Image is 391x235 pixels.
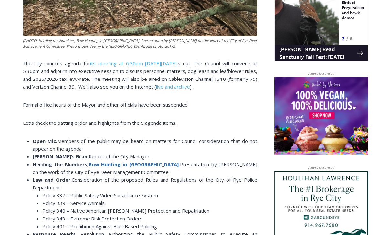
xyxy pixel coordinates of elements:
img: Baked by Melissa [274,77,368,155]
figcaption: (PHOTO: Herding the Numbers, Bow Hunting in [GEOGRAPHIC_DATA]. Presentation by [PERSON_NAME] on t... [23,38,257,49]
a: Bow Hunting in [GEOGRAPHIC_DATA] [89,161,179,167]
span: ). [190,83,193,90]
div: "We would have speakers with experience in local journalism speak to us about their experiences a... [163,0,305,63]
a: [PERSON_NAME] Read Sanctuary Fall Fest: [DATE] [0,64,93,80]
span: Policy 401 – Prohibition Against Bias-Based Policing [42,223,157,230]
b: Law and Order. [33,176,72,183]
span: Advertisement [301,70,341,77]
span: Report of the City Manager. [89,153,151,160]
a: live and archive [156,83,190,90]
h4: [PERSON_NAME] Read Sanctuary Fall Fest: [DATE] [5,65,83,80]
span: Advertisement [301,165,341,171]
b: . [179,161,180,167]
b: Open Mic. [33,138,57,144]
span: The city council’s agenda for [23,60,90,67]
div: Birds of Prey: Falcon and hawk demos [68,19,90,53]
a: its meeting at 6:30pm [DATE][DATE] [90,60,177,67]
a: Intern @ [DOMAIN_NAME] [155,63,313,80]
div: 2 [68,55,70,61]
span: Intern @ [DOMAIN_NAME] [169,64,300,79]
span: Policy 339 – Service Animals [42,200,105,206]
b: Herding the Numbers, [33,161,89,167]
span: Let’s check the batting order and highlights from the 9 agenda items. [23,120,176,126]
b: [PERSON_NAME]’s Bran. [33,153,89,160]
span: Members of the public may be heard on matters for Council consideration that do not appear on the... [33,138,257,152]
div: 6 [75,55,78,61]
span: Consideration of the proposed Rules and Regulations of the City of Rye Police Department. [33,176,257,191]
span: Formal office hours of the Mayor and other officials have been suspended. [23,101,189,108]
span: Policy 337 – Public Safety Video Surveillance System [42,192,158,198]
span: Policy 340 – Native American [PERSON_NAME] Protection and Repatriation [42,208,209,214]
span: Policy 343 – Extreme Risk Protection Orders [42,215,143,222]
div: / [72,55,74,61]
